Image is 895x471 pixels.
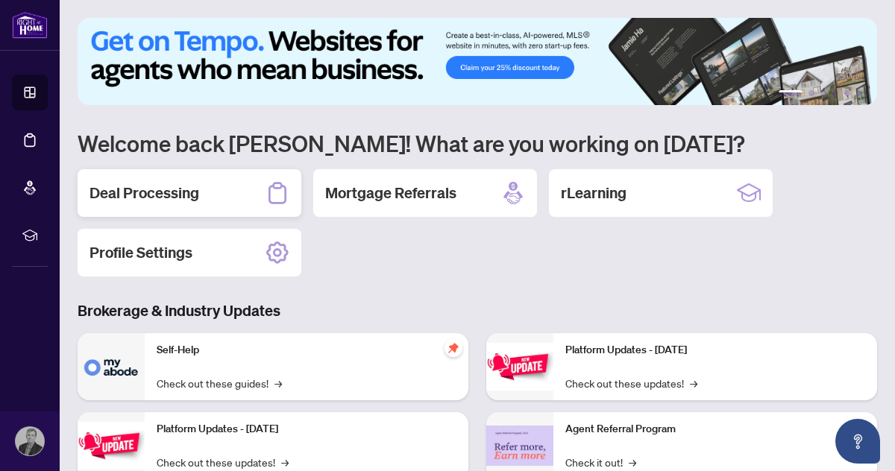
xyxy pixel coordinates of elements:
[808,90,814,96] button: 2
[832,90,838,96] button: 4
[856,90,862,96] button: 6
[561,183,626,203] h2: rLearning
[565,375,697,391] a: Check out these updates!→
[12,11,48,39] img: logo
[274,375,282,391] span: →
[78,422,145,469] img: Platform Updates - September 16, 2025
[78,300,877,321] h3: Brokerage & Industry Updates
[565,421,865,437] p: Agent Referral Program
[486,426,553,467] img: Agent Referral Program
[565,342,865,358] p: Platform Updates - [DATE]
[835,419,880,464] button: Open asap
[690,375,697,391] span: →
[78,129,877,157] h1: Welcome back [PERSON_NAME]! What are you working on [DATE]?
[281,454,289,470] span: →
[445,339,462,357] span: pushpin
[16,427,44,455] img: Profile Icon
[325,183,456,203] h2: Mortgage Referrals
[629,454,636,470] span: →
[157,342,456,358] p: Self-Help
[486,343,553,390] img: Platform Updates - June 23, 2025
[820,90,826,96] button: 3
[89,242,192,263] h2: Profile Settings
[565,454,636,470] a: Check it out!→
[844,90,850,96] button: 5
[157,421,456,437] p: Platform Updates - [DATE]
[779,90,803,96] button: 1
[78,18,877,105] img: Slide 0
[157,454,289,470] a: Check out these updates!→
[157,375,282,391] a: Check out these guides!→
[78,333,145,400] img: Self-Help
[89,183,199,203] h2: Deal Processing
